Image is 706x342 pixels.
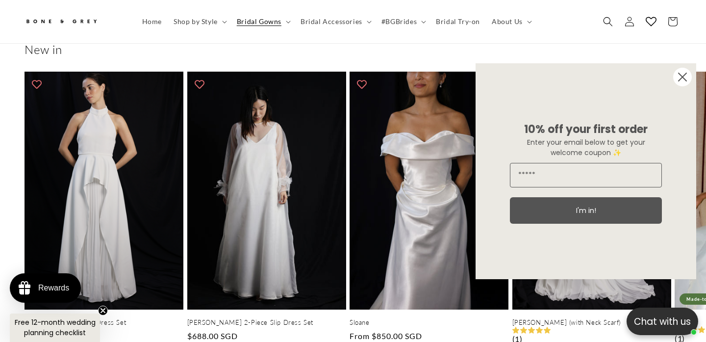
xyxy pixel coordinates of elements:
[237,17,281,26] span: Bridal Gowns
[430,11,486,32] a: Bridal Try-on
[25,318,183,327] a: Juniper 2-Piece Halter Dress Set
[436,17,480,26] span: Bridal Try-on
[168,11,231,32] summary: Shop by Style
[512,318,671,327] a: [PERSON_NAME] (with Neck Scarf)
[142,17,162,26] span: Home
[510,197,662,224] button: I'm in!
[27,74,47,94] button: Add to wishlist
[486,11,536,32] summary: About Us
[524,122,648,137] span: 10% off your first order
[15,317,96,338] span: Free 12-month wedding planning checklist
[627,308,698,335] button: Open chatbox
[187,318,346,327] a: [PERSON_NAME] 2-Piece Slip Dress Set
[350,318,508,327] a: Sloane
[352,74,372,94] button: Add to wishlist
[10,314,100,342] div: Free 12-month wedding planning checklistClose teaser
[21,10,126,33] a: Bone and Grey Bridal
[295,11,376,32] summary: Bridal Accessories
[190,74,209,94] button: Add to wishlist
[231,11,295,32] summary: Bridal Gowns
[301,17,362,26] span: Bridal Accessories
[627,315,698,329] p: Chat with us
[381,17,417,26] span: #BGBrides
[136,11,168,32] a: Home
[492,17,523,26] span: About Us
[25,14,98,30] img: Bone and Grey Bridal
[597,11,619,32] summary: Search
[376,11,430,32] summary: #BGBrides
[174,17,218,26] span: Shop by Style
[466,53,706,289] div: FLYOUT Form
[510,163,662,187] input: Email
[25,42,681,57] h2: New in
[38,284,69,292] div: Rewards
[673,67,692,87] button: Close dialog
[98,306,108,316] button: Close teaser
[527,137,645,158] span: Enter your email below to get your welcome coupon ✨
